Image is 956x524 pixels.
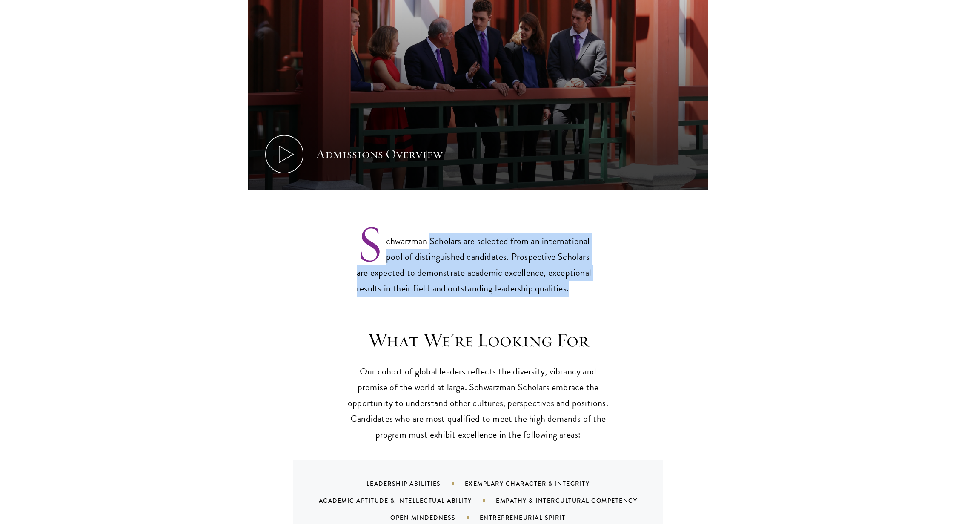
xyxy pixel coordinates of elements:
[366,479,465,488] div: Leadership Abilities
[390,513,480,522] div: Open Mindedness
[346,364,610,443] p: Our cohort of global leaders reflects the diversity, vibrancy and promise of the world at large. ...
[480,513,587,522] div: Entrepreneurial Spirit
[357,219,599,297] p: Schwarzman Scholars are selected from an international pool of distinguished candidates. Prospect...
[465,479,611,488] div: Exemplary Character & Integrity
[346,328,610,352] h3: What We're Looking For
[496,496,658,505] div: Empathy & Intercultural Competency
[319,496,496,505] div: Academic Aptitude & Intellectual Ability
[316,146,443,163] div: Admissions Overview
